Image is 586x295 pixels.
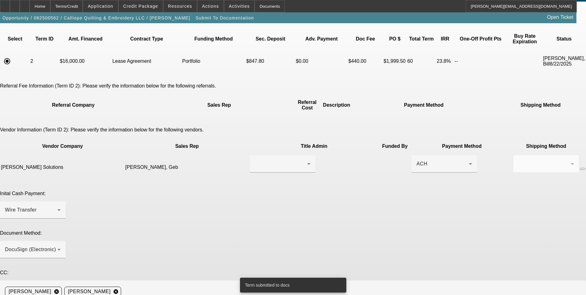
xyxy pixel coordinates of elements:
span: Activities [229,4,250,9]
button: Credit Package [119,0,163,12]
p: Vendor Company [1,143,124,149]
p: 60 [407,58,435,64]
p: Referral Company [1,102,145,108]
p: 2 [30,58,58,64]
p: Title Admin [250,143,378,149]
p: Doc Fee [348,36,382,42]
td: [PERSON_NAME] Solutions [1,155,124,180]
span: DocuSign (Electronic) [5,247,56,252]
p: Total Term [407,36,435,42]
p: Sec. Deposit [246,36,295,42]
p: Funding Method [182,36,245,42]
p: Description [323,102,350,108]
p: Portfolio [182,58,245,64]
p: Contract Type [112,36,181,42]
button: Submit To Documentation [194,12,255,24]
p: -- [455,58,507,64]
span: Actions [202,4,219,9]
p: $16,000.00 [60,58,111,64]
span: Wire Transfer [5,207,37,212]
span: Application [88,4,113,9]
button: Resources [163,0,197,12]
span: Resources [168,4,192,9]
p: 23.8% [437,58,453,64]
p: IRR [437,36,453,42]
td: [PERSON_NAME], Geb [125,155,249,180]
p: Status [543,36,585,42]
p: $0.00 [296,58,347,64]
p: Funded By [379,143,410,149]
span: ACH [416,161,427,166]
span: Opportunity / 082500562 / Calliope Quilting & Embroidery LLC / [PERSON_NAME] [2,15,190,20]
p: $1,999.50 [384,58,406,64]
p: Term ID [30,36,58,42]
a: Open Ticket [545,12,576,23]
mat-icon: cancel [51,289,62,294]
p: Amt. Financed [60,36,111,42]
p: $440.00 [348,58,382,64]
mat-icon: cancel [111,289,121,294]
p: Sales Rep [125,143,249,149]
p: One-Off Profit Pts [455,36,507,42]
span: Credit Package [123,4,158,9]
p: PO $ [384,36,406,42]
p: Buy Rate Expiration [508,33,542,45]
p: Select [1,36,29,42]
span: Submit To Documentation [196,15,254,20]
p: Lease Agreement [112,58,181,64]
p: Sales Rep [147,102,291,108]
p: $847.80 [246,58,295,64]
button: Actions [197,0,224,12]
p: Referral Cost [293,100,322,111]
p: Shipping Method [497,102,584,108]
div: Term submitted to docs [240,278,344,293]
p: [PERSON_NAME], Bill8/22/2025 [543,56,585,67]
p: Payment Method [411,143,512,149]
p: Payment Method [352,102,496,108]
button: Application [83,0,118,12]
button: Activities [224,0,255,12]
p: Adv. Payment [296,36,347,42]
p: Shipping Method [513,143,579,149]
